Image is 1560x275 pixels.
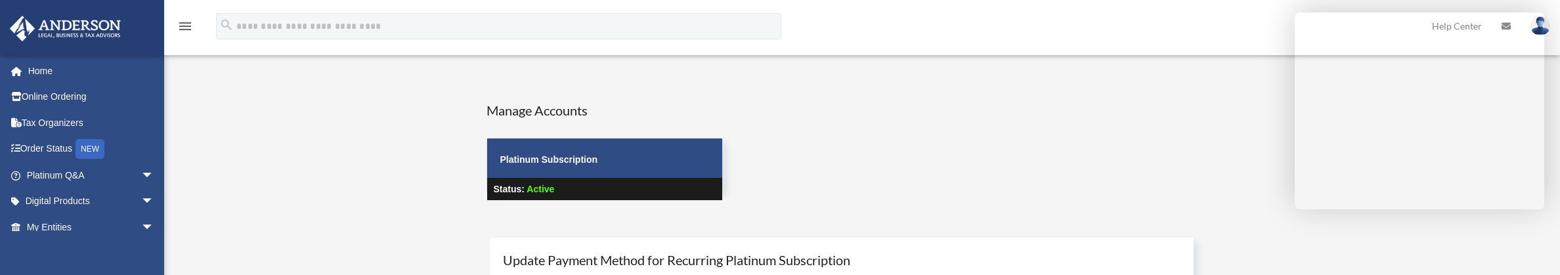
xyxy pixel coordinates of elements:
[9,162,174,188] a: Platinum Q&Aarrow_drop_down
[9,84,174,110] a: Online Ordering
[500,154,598,165] strong: Platinum Subscription
[9,136,174,163] a: Order StatusNEW
[141,188,167,215] span: arrow_drop_down
[177,18,193,34] i: menu
[9,110,174,136] a: Tax Organizers
[503,251,1181,269] h4: Update Payment Method for Recurring Platinum Subscription
[76,139,104,159] div: NEW
[487,101,723,119] h4: Manage Accounts
[9,188,174,215] a: Digital Productsarrow_drop_down
[1295,12,1544,209] iframe: Chat Window
[141,162,167,189] span: arrow_drop_down
[9,214,174,240] a: My Entitiesarrow_drop_down
[6,16,125,41] img: Anderson Advisors Platinum Portal
[9,58,174,84] a: Home
[494,184,525,194] strong: Status:
[141,214,167,241] span: arrow_drop_down
[219,18,234,32] i: search
[177,23,193,34] a: menu
[527,184,554,194] span: Active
